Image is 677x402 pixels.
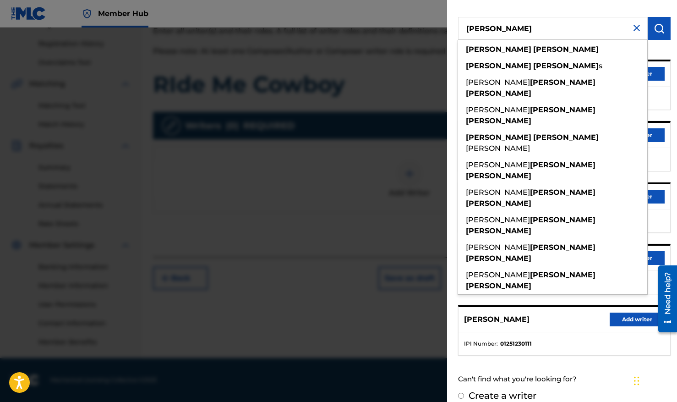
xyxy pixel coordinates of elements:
strong: [PERSON_NAME] [530,243,595,252]
strong: [PERSON_NAME] [533,133,599,142]
strong: [PERSON_NAME] [466,254,531,263]
strong: [PERSON_NAME] [530,270,595,279]
strong: [PERSON_NAME] [466,226,531,235]
strong: [PERSON_NAME] [530,188,595,197]
strong: [PERSON_NAME] [530,160,595,169]
img: close [631,22,642,33]
span: [PERSON_NAME] [466,188,530,197]
strong: [PERSON_NAME] [466,133,531,142]
strong: [PERSON_NAME] [533,61,599,70]
span: [PERSON_NAME] [466,160,530,169]
div: Can't find what you're looking for? [458,369,671,389]
iframe: Resource Center [651,261,677,336]
img: Search Works [654,23,665,34]
strong: [PERSON_NAME] [466,61,531,70]
div: Drag [634,367,639,395]
span: [PERSON_NAME] [466,270,530,279]
strong: [PERSON_NAME] [466,171,531,180]
span: s [599,61,602,70]
strong: [PERSON_NAME] [530,78,595,87]
span: Member Hub [98,8,148,19]
img: MLC Logo [11,7,46,20]
span: [PERSON_NAME] [466,243,530,252]
span: [PERSON_NAME] [466,105,530,114]
label: Create a writer [469,390,536,401]
strong: [PERSON_NAME] [466,199,531,208]
strong: [PERSON_NAME] [466,281,531,290]
strong: [PERSON_NAME] [466,116,531,125]
strong: [PERSON_NAME] [530,215,595,224]
iframe: Chat Widget [631,358,677,402]
strong: [PERSON_NAME] [530,105,595,114]
strong: 01251230111 [500,340,532,348]
span: [PERSON_NAME] [466,215,530,224]
button: Add writer [610,313,665,326]
span: [PERSON_NAME] [466,144,530,153]
img: Top Rightsholder [82,8,93,19]
strong: [PERSON_NAME] [533,45,599,54]
span: IPI Number : [464,340,498,348]
span: [PERSON_NAME] [466,78,530,87]
input: Search writer's name or IPI Number [458,17,648,40]
p: [PERSON_NAME] [464,314,530,325]
strong: [PERSON_NAME] [466,89,531,98]
strong: [PERSON_NAME] [466,45,531,54]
